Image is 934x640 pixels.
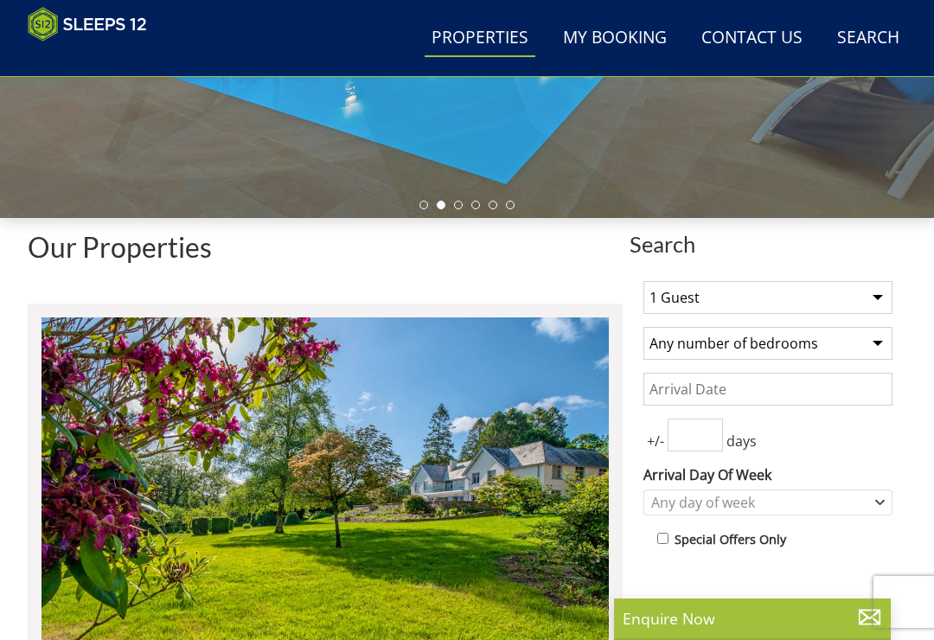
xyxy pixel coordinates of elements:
a: Contact Us [694,19,809,58]
span: +/- [643,431,668,451]
a: Properties [425,19,535,58]
a: Search [830,19,906,58]
span: Search [630,232,906,256]
a: My Booking [556,19,674,58]
label: Special Offers Only [675,530,786,549]
input: Arrival Date [643,373,892,406]
p: Enquire Now [623,607,882,630]
h1: Our Properties [28,232,623,262]
div: Combobox [643,490,892,515]
img: Sleeps 12 [28,7,147,42]
div: Any day of week [647,493,871,512]
span: days [723,431,760,451]
h3: Pets [643,597,892,619]
iframe: Customer reviews powered by Trustpilot [19,52,201,67]
label: Arrival Day Of Week [643,464,892,485]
